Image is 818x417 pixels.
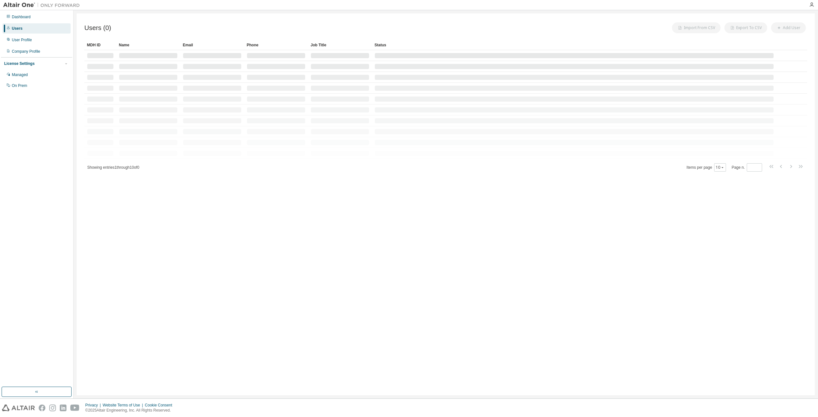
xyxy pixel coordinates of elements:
[87,40,114,50] div: MDH ID
[12,14,31,19] div: Dashboard
[2,405,35,411] img: altair_logo.svg
[85,408,176,413] p: © 2025 Altair Engineering, Inc. All Rights Reserved.
[12,72,28,77] div: Managed
[12,83,27,88] div: On Prem
[732,163,762,172] span: Page n.
[687,163,726,172] span: Items per page
[103,403,145,408] div: Website Terms of Use
[672,22,721,33] button: Import From CSV
[119,40,178,50] div: Name
[87,165,139,170] span: Showing entries 1 through 10 of 0
[12,49,40,54] div: Company Profile
[374,40,774,50] div: Status
[39,405,45,411] img: facebook.svg
[12,37,32,42] div: User Profile
[85,403,103,408] div: Privacy
[716,165,724,170] button: 10
[724,22,767,33] button: Export To CSV
[84,24,111,32] span: Users (0)
[60,405,66,411] img: linkedin.svg
[3,2,83,8] img: Altair One
[183,40,242,50] div: Email
[4,61,35,66] div: License Settings
[145,403,176,408] div: Cookie Consent
[247,40,305,50] div: Phone
[12,26,22,31] div: Users
[771,22,806,33] button: Add User
[311,40,369,50] div: Job Title
[70,405,80,411] img: youtube.svg
[49,405,56,411] img: instagram.svg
